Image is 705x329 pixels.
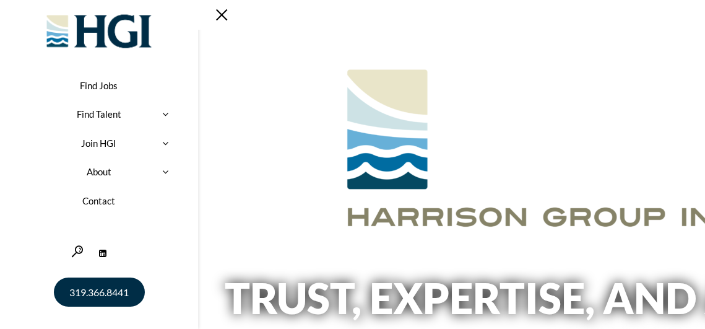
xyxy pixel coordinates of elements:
[69,287,129,297] span: 319.366.8441
[19,157,179,186] a: About
[19,129,179,158] a: Join HGI
[19,100,179,129] a: Find Talent
[54,278,145,307] a: 319.366.8441
[71,245,84,257] a: Search
[19,186,179,216] a: Contact
[19,71,179,100] a: Find Jobs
